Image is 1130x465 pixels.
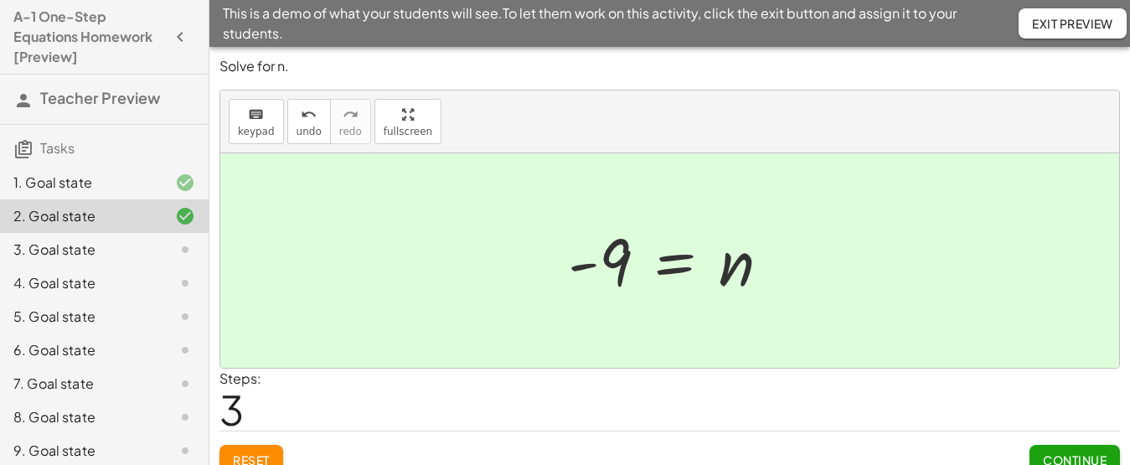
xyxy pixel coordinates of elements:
[13,7,165,67] h4: A-1 One-Step Equations Homework [Preview]
[13,273,148,293] div: 4. Goal state
[339,126,362,137] span: redo
[13,374,148,394] div: 7. Goal state
[219,57,1120,76] p: Solve for n.
[1019,8,1127,39] button: Exit Preview
[219,369,261,387] label: Steps:
[223,3,1019,44] span: This is a demo of what your students will see. To let them work on this activity, click the exit ...
[175,340,195,360] i: Task not started.
[13,340,148,360] div: 6. Goal state
[384,126,432,137] span: fullscreen
[330,99,371,144] button: redoredo
[175,173,195,193] i: Task finished and correct.
[13,441,148,461] div: 9. Goal state
[175,374,195,394] i: Task not started.
[175,240,195,260] i: Task not started.
[229,99,284,144] button: keyboardkeypad
[1032,16,1113,31] span: Exit Preview
[287,99,331,144] button: undoundo
[13,240,148,260] div: 3. Goal state
[248,105,264,125] i: keyboard
[13,206,148,226] div: 2. Goal state
[374,99,441,144] button: fullscreen
[40,88,160,107] span: Teacher Preview
[175,273,195,293] i: Task not started.
[343,105,359,125] i: redo
[219,384,244,435] span: 3
[13,307,148,327] div: 5. Goal state
[301,105,317,125] i: undo
[40,139,75,157] span: Tasks
[297,126,322,137] span: undo
[175,407,195,427] i: Task not started.
[238,126,275,137] span: keypad
[175,441,195,461] i: Task not started.
[175,307,195,327] i: Task not started.
[13,173,148,193] div: 1. Goal state
[175,206,195,226] i: Task finished and correct.
[13,407,148,427] div: 8. Goal state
